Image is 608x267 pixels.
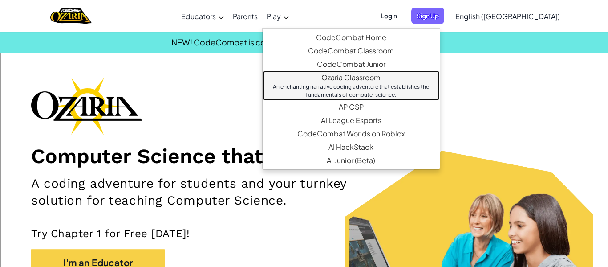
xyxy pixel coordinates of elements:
[31,78,142,135] img: Ozaria branding logo
[267,12,281,21] span: Play
[455,12,560,21] span: English ([GEOGRAPHIC_DATA])
[451,4,564,28] a: English ([GEOGRAPHIC_DATA])
[272,83,431,99] div: An enchanting narrative coding adventure that establishes the fundamentals of computer science.
[263,140,440,154] a: AI HackStackThe first generative AI companion tool specifically crafted for those new to AI with ...
[411,8,444,24] button: Sign Up
[4,44,604,52] div: Sign out
[31,227,577,240] p: Try Chapter 1 for Free [DATE]!
[263,58,440,71] a: CodeCombat JuniorOur flagship K-5 curriculum features a progression of learning levels that teach...
[4,60,604,68] div: Move To ...
[171,37,383,47] span: NEW! CodeCombat is coming to [GEOGRAPHIC_DATA]!
[4,52,604,60] div: Rename
[263,44,440,58] a: CodeCombat Classroom
[50,7,92,25] img: Home
[4,36,604,44] div: Options
[50,7,92,25] a: Ozaria by CodeCombat logo
[263,71,440,100] a: Ozaria ClassroomAn enchanting narrative coding adventure that establishes the fundamentals of com...
[263,114,440,127] a: AI League EsportsAn epic competitive coding esports platform that encourages creative programming...
[263,31,440,44] a: CodeCombat HomeWith access to all 530 levels and exclusive features like pets, premium only items...
[263,100,440,114] a: AP CSPEndorsed by the College Board, our AP CSP curriculum provides game-based and turnkey tools ...
[228,4,262,28] a: Parents
[4,20,604,28] div: Move To ...
[262,4,293,28] a: Play
[376,8,402,24] button: Login
[4,28,604,36] div: Delete
[31,144,577,168] h1: Computer Science that Captivates
[31,175,397,209] h2: A coding adventure for students and your turnkey solution for teaching Computer Science.
[4,12,604,20] div: Sort New > Old
[263,127,440,140] a: CodeCombat Worlds on RobloxThis MMORPG teaches Lua coding and provides a real-world platform to c...
[263,154,440,167] a: AI Junior (Beta)Introduces multimodal generative AI in a simple and intuitive platform designed s...
[4,4,604,12] div: Sort A > Z
[181,12,216,21] span: Educators
[177,4,228,28] a: Educators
